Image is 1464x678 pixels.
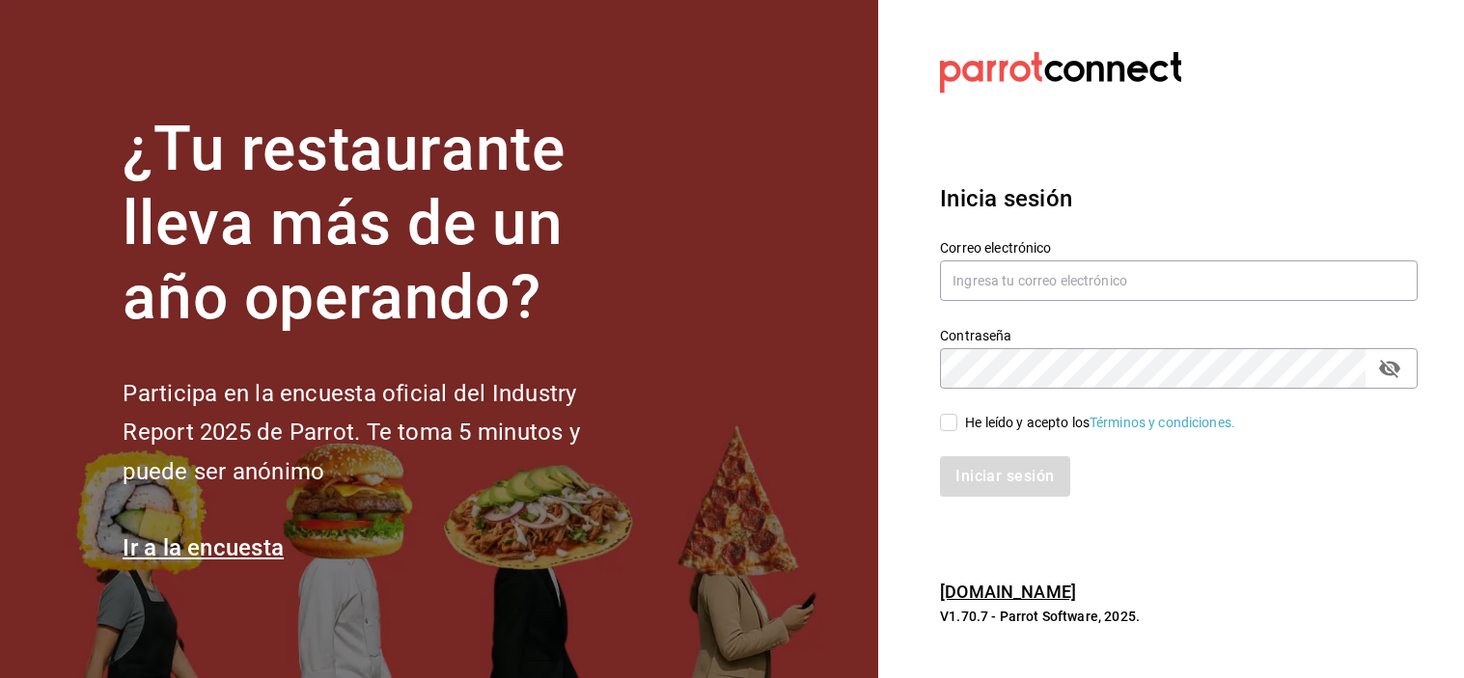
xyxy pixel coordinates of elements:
a: [DOMAIN_NAME] [940,582,1076,602]
label: Contraseña [940,329,1418,342]
a: Ir a la encuesta [123,534,284,561]
input: Ingresa tu correo electrónico [940,260,1418,301]
h1: ¿Tu restaurante lleva más de un año operando? [123,113,644,335]
label: Correo electrónico [940,241,1418,255]
button: passwordField [1373,352,1406,385]
div: He leído y acepto los [965,413,1235,433]
h3: Inicia sesión [940,181,1418,216]
a: Términos y condiciones. [1090,415,1235,430]
h2: Participa en la encuesta oficial del Industry Report 2025 de Parrot. Te toma 5 minutos y puede se... [123,374,644,492]
p: V1.70.7 - Parrot Software, 2025. [940,607,1418,626]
